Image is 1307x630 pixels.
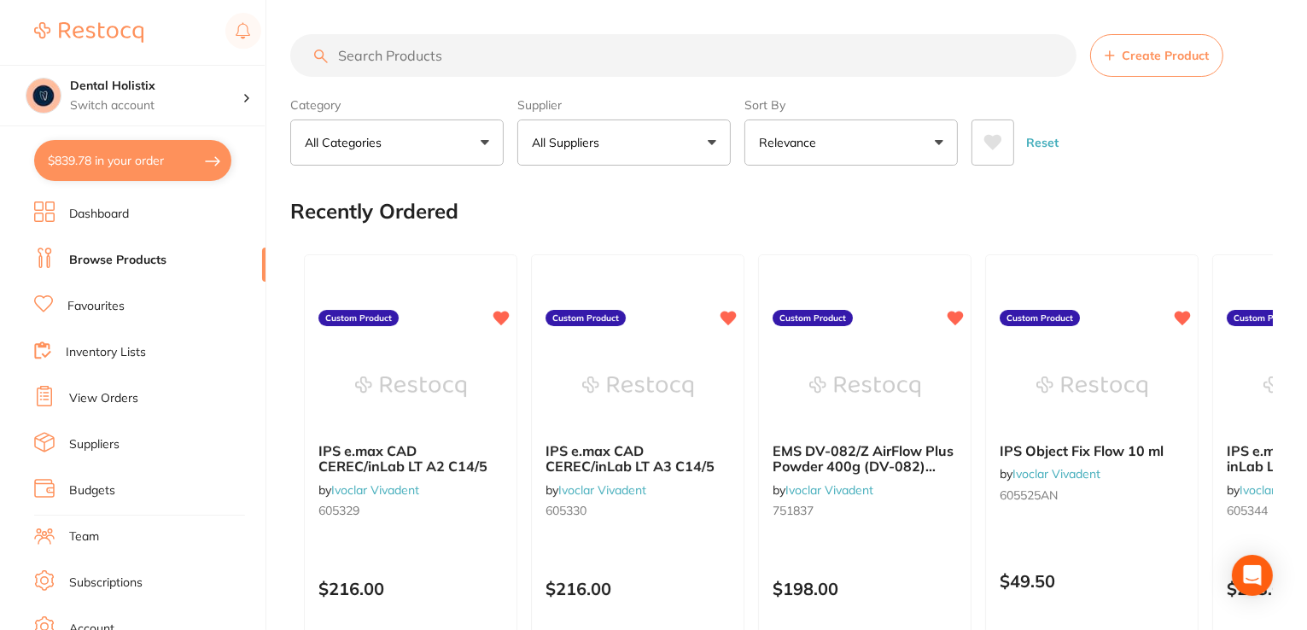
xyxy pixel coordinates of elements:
[1227,310,1307,327] label: Custom Product
[517,97,731,113] label: Supplier
[69,436,120,453] a: Suppliers
[773,482,873,498] span: by
[773,310,853,327] label: Custom Product
[34,22,143,43] img: Restocq Logo
[69,390,138,407] a: View Orders
[290,97,504,113] label: Category
[69,575,143,592] a: Subscriptions
[355,344,466,429] img: IPS e.max CAD CEREC/inLab LT A2 C14/5
[290,34,1077,77] input: Search Products
[305,134,388,151] p: All Categories
[318,443,503,475] b: IPS e.max CAD CEREC/inLab LT A2 C14/5
[546,579,730,598] p: $216.00
[66,344,146,361] a: Inventory Lists
[517,120,731,166] button: All Suppliers
[290,200,458,224] h2: Recently Ordered
[532,134,606,151] p: All Suppliers
[70,97,242,114] p: Switch account
[318,579,503,598] p: $216.00
[773,504,957,517] small: 751837
[290,120,504,166] button: All Categories
[26,79,61,113] img: Dental Holistix
[546,504,730,517] small: 605330
[546,310,626,327] label: Custom Product
[1000,571,1184,591] p: $49.50
[1012,466,1100,481] a: Ivoclar Vivadent
[1122,49,1209,62] span: Create Product
[1000,466,1100,481] span: by
[1000,310,1080,327] label: Custom Product
[70,78,242,95] h4: Dental Holistix
[773,579,957,598] p: $198.00
[331,482,419,498] a: Ivoclar Vivadent
[318,310,399,327] label: Custom Product
[69,482,115,499] a: Budgets
[1090,34,1223,77] button: Create Product
[318,482,419,498] span: by
[582,344,693,429] img: IPS e.max CAD CEREC/inLab LT A3 C14/5
[1000,488,1184,502] small: 605525AN
[744,97,958,113] label: Sort By
[69,252,166,269] a: Browse Products
[809,344,920,429] img: EMS DV-082/Z AirFlow Plus Powder 400g (DV-082) pack of 1
[67,298,125,315] a: Favourites
[69,206,129,223] a: Dashboard
[34,13,143,52] a: Restocq Logo
[34,140,231,181] button: $839.78 in your order
[1021,120,1064,166] button: Reset
[558,482,646,498] a: Ivoclar Vivadent
[744,120,958,166] button: Relevance
[69,528,99,545] a: Team
[785,482,873,498] a: Ivoclar Vivadent
[1036,344,1147,429] img: IPS Object Fix Flow 10 ml
[759,134,823,151] p: Relevance
[773,443,957,475] b: EMS DV-082/Z AirFlow Plus Powder 400g (DV-082) pack of 1
[546,482,646,498] span: by
[1000,443,1184,458] b: IPS Object Fix Flow 10 ml
[546,443,730,475] b: IPS e.max CAD CEREC/inLab LT A3 C14/5
[318,504,503,517] small: 605329
[1232,555,1273,596] div: Open Intercom Messenger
